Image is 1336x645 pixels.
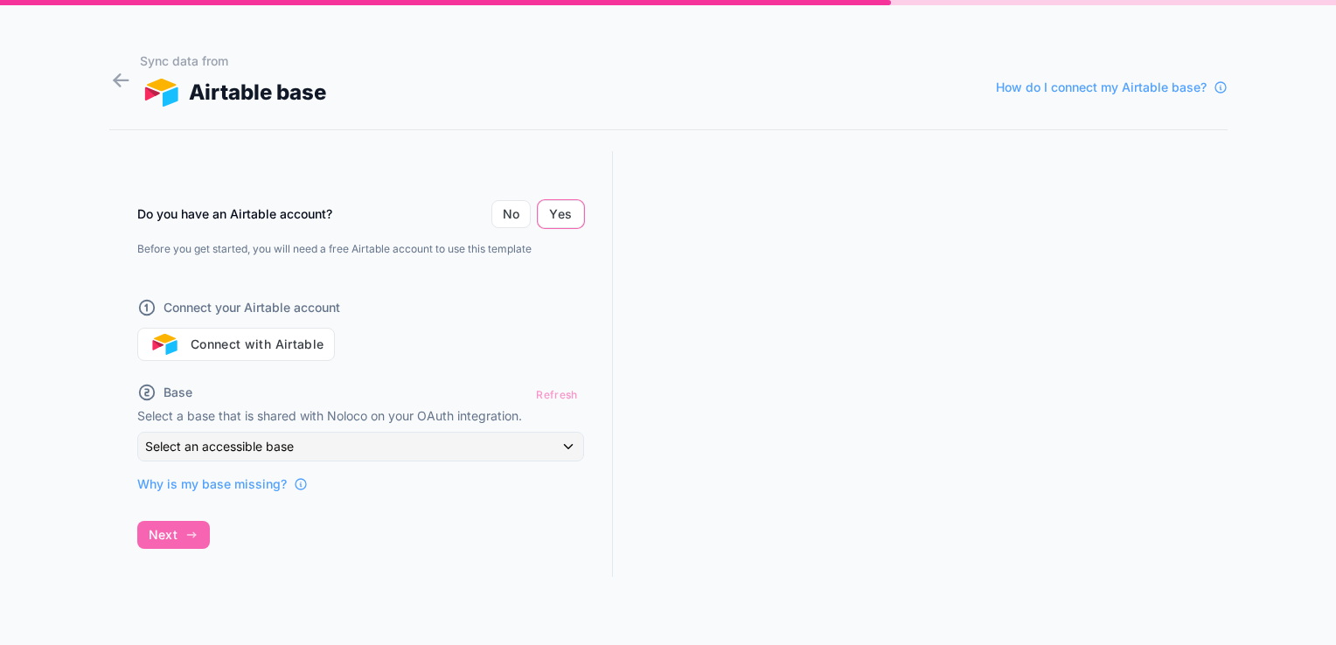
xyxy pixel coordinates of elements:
button: Yes [538,200,583,228]
img: Airtable logo [149,334,180,355]
button: Connect with Airtable [137,328,336,361]
p: Before you get started, you will need a free Airtable account to use this template [137,242,584,256]
div: Airtable base [140,77,327,108]
a: Why is my base missing? [137,475,308,493]
button: No [491,200,532,228]
p: Select a base that is shared with Noloco on your OAuth integration. [137,407,584,425]
button: Select an accessible base [137,432,584,461]
h1: Sync data from [140,52,327,70]
span: Base [164,384,192,401]
span: How do I connect my Airtable base? [996,79,1207,96]
label: Do you have an Airtable account? [137,205,332,223]
span: Connect your Airtable account [164,299,340,316]
img: AIRTABLE [140,79,183,107]
span: Why is my base missing? [137,475,287,493]
a: How do I connect my Airtable base? [996,79,1228,96]
span: Select an accessible base [145,439,294,454]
